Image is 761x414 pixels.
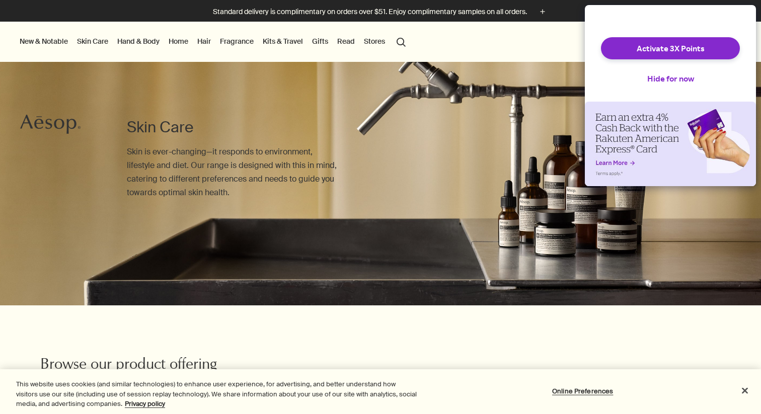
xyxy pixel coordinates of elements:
[16,379,419,409] div: This website uses cookies (and similar technologies) to enhance user experience, for advertising,...
[195,35,213,48] a: Hair
[213,7,527,17] p: Standard delivery is complimentary on orders over $51. Enjoy complimentary samples on all orders.
[167,35,190,48] a: Home
[18,112,83,139] a: Aesop
[18,35,70,48] button: New & Notable
[40,356,267,376] h2: Browse our product offering
[261,35,305,48] a: Kits & Travel
[75,35,110,48] a: Skin Care
[362,35,387,48] button: Stores
[392,32,410,51] button: Open search
[213,6,548,18] button: Standard delivery is complimentary on orders over $51. Enjoy complimentary samples on all orders.
[127,145,340,200] p: Skin is ever-changing—it responds to environment, lifestyle and diet. Our range is designed with ...
[335,35,357,48] a: Read
[125,399,165,408] a: More information about your privacy, opens in a new tab
[18,22,410,62] nav: primary
[734,379,756,401] button: Close
[551,381,614,401] button: Online Preferences, Opens the preference center dialog
[127,117,340,137] h1: Skin Care
[20,114,81,134] svg: Aesop
[218,35,256,48] a: Fragrance
[310,35,330,48] a: Gifts
[115,35,162,48] a: Hand & Body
